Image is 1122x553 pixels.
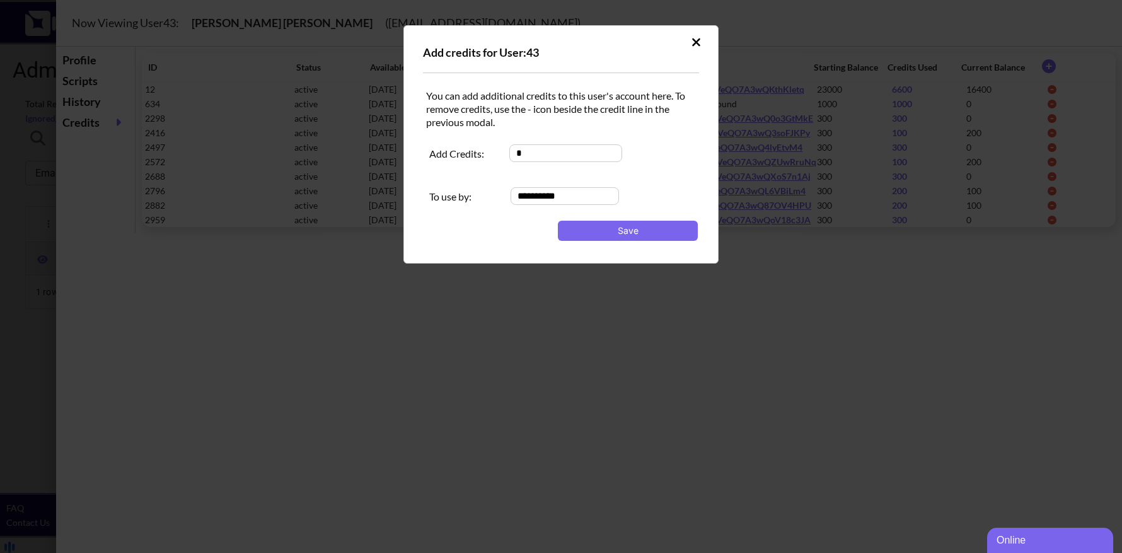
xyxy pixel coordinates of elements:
span: To use by: [426,187,507,206]
div: Add credits for User: 43 [423,45,699,60]
button: Save [558,221,698,241]
iframe: chat widget [987,525,1116,553]
span: Add Credits: [426,144,506,163]
div: You can add additional credits to this user's account here. To remove credits, use the - icon bes... [423,86,705,132]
